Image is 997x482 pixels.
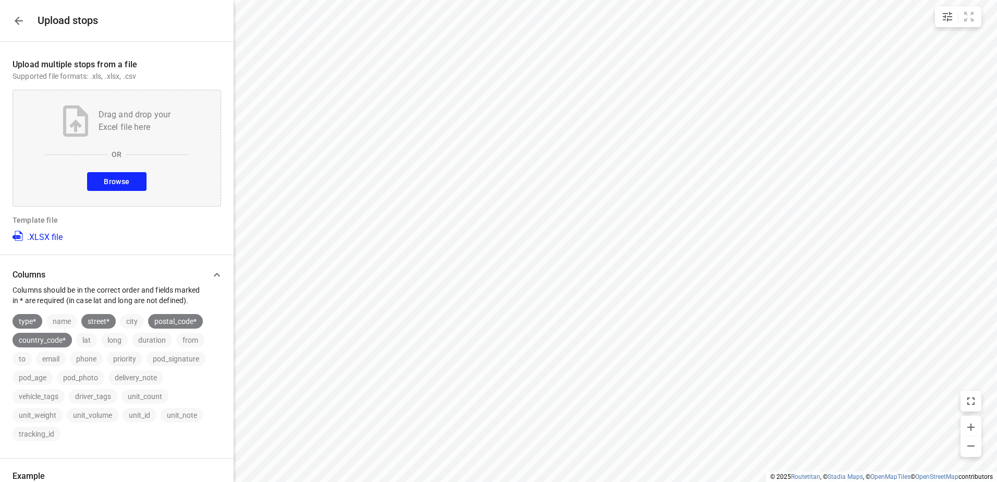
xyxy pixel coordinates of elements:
span: long [101,336,128,344]
button: Map settings [937,6,958,27]
a: OpenStreetMap [915,473,958,480]
div: ColumnsColumns should be in the correct order and fields marked in * are required (in case lat an... [13,264,221,306]
span: unit_weight [13,411,63,419]
span: name [46,317,77,326]
img: XLSX [13,230,25,242]
span: from [176,336,204,344]
p: Template file [13,215,221,225]
span: unit_id [123,411,156,419]
a: Routetitan [791,473,820,480]
p: Columns [13,270,206,280]
span: pod_signature [147,355,205,363]
span: email [36,355,66,363]
a: .XLSX file [13,230,63,242]
span: duration [132,336,172,344]
span: priority [107,355,142,363]
span: vehicle_tags [13,392,65,401]
span: type* [13,317,42,326]
div: ColumnsColumns should be in the correct order and fields marked in * are required (in case lat an... [13,306,221,441]
span: pod_age [13,373,53,382]
span: tracking_id [13,430,60,438]
span: pod_photo [57,373,104,382]
span: postal_code* [148,317,203,326]
a: Stadia Maps [828,473,863,480]
a: OpenMapTiles [870,473,910,480]
h5: Upload stops [38,15,98,27]
span: Browse [104,175,129,188]
span: country_code* [13,336,72,344]
span: unit_count [121,392,168,401]
span: delivery_note [108,373,163,382]
span: to [13,355,32,363]
p: Example [13,471,221,481]
span: unit_volume [67,411,118,419]
div: small contained button group [935,6,981,27]
span: lat [76,336,97,344]
li: © 2025 , © , © © contributors [770,473,993,480]
p: Supported file formats: .xls, .xlsx, .csv [13,71,221,81]
button: Browse [87,172,146,191]
p: Upload multiple stops from a file [13,58,221,71]
p: Drag and drop your Excel file here [99,109,171,134]
span: phone [70,355,103,363]
img: Upload file [63,105,88,137]
span: street* [81,317,116,326]
p: OR [112,149,121,160]
span: city [120,317,144,326]
span: unit_note [161,411,203,419]
span: driver_tags [69,392,117,401]
p: Columns should be in the correct order and fields marked in * are required (in case lat and long ... [13,285,206,306]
